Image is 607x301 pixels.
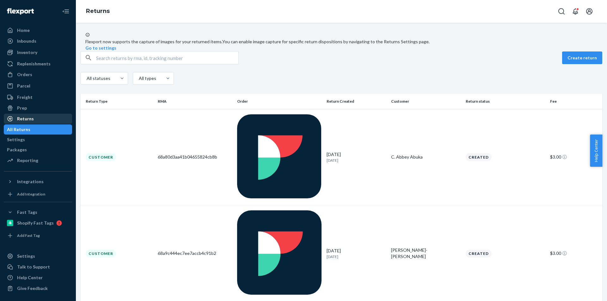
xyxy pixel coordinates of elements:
[235,94,324,109] th: Order
[4,47,72,57] a: Inventory
[86,250,116,257] div: Customer
[17,233,40,238] div: Add Fast Tag
[4,36,72,46] a: Inbounds
[548,94,602,109] th: Fee
[17,264,50,270] div: Talk to Support
[17,157,38,164] div: Reporting
[81,94,155,109] th: Return Type
[4,177,72,187] button: Integrations
[327,254,386,259] p: [DATE]
[391,154,461,160] div: C. Abbey Abuka
[85,39,222,44] span: Flexport now supports the capture of images for your returned items.
[4,92,72,102] a: Freight
[17,38,36,44] div: Inbounds
[17,94,33,100] div: Freight
[4,207,72,217] button: Fast Tags
[17,27,30,33] div: Home
[17,274,43,281] div: Help Center
[59,5,72,18] button: Close Navigation
[7,147,27,153] div: Packages
[4,25,72,35] a: Home
[583,5,596,18] button: Open account menu
[7,136,25,143] div: Settings
[17,61,51,67] div: Replenishments
[327,248,386,259] div: [DATE]
[327,151,386,163] div: [DATE]
[466,153,492,161] div: Created
[17,83,30,89] div: Parcel
[222,39,430,44] span: You can enable image capture for specific return dispositions by navigating to the Returns Settin...
[4,273,72,283] a: Help Center
[4,135,72,145] a: Settings
[155,94,235,109] th: RMA
[86,153,116,161] div: Customer
[87,75,109,81] div: All statuses
[548,109,602,205] td: $3.00
[4,81,72,91] a: Parcel
[327,158,386,163] p: [DATE]
[4,155,72,166] a: Reporting
[158,250,232,256] div: 68a9c444ec7ee7accb4c91b2
[4,69,72,80] a: Orders
[17,116,34,122] div: Returns
[4,124,72,135] a: All Returns
[4,262,72,272] a: Talk to Support
[4,103,72,113] a: Prep
[7,126,30,133] div: All Returns
[17,178,44,185] div: Integrations
[17,191,45,197] div: Add Integration
[96,51,238,64] input: Search returns by rma, id, tracking number
[7,8,34,15] img: Flexport logo
[4,59,72,69] a: Replenishments
[569,5,582,18] button: Open notifications
[17,220,54,226] div: Shopify Fast Tags
[86,8,110,15] a: Returns
[85,45,116,51] button: Go to settings
[463,94,548,109] th: Return status
[158,154,232,160] div: 68a80d3aa41b04655824cb8b
[4,218,72,228] a: Shopify Fast Tags
[81,2,115,21] ol: breadcrumbs
[4,189,72,199] a: Add Integration
[17,209,37,215] div: Fast Tags
[4,283,72,293] button: Give Feedback
[17,253,35,259] div: Settings
[4,145,72,155] a: Packages
[324,94,389,109] th: Return Created
[4,251,72,261] a: Settings
[555,5,568,18] button: Open Search Box
[17,105,27,111] div: Prep
[466,250,492,257] div: Created
[590,135,602,167] button: Help Center
[562,51,602,64] button: Create return
[17,49,37,56] div: Inventory
[17,285,48,292] div: Give Feedback
[4,114,72,124] a: Returns
[4,231,72,241] a: Add Fast Tag
[139,75,155,81] div: All types
[17,71,32,78] div: Orders
[391,247,461,260] div: [PERSON_NAME]-[PERSON_NAME]
[389,94,463,109] th: Customer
